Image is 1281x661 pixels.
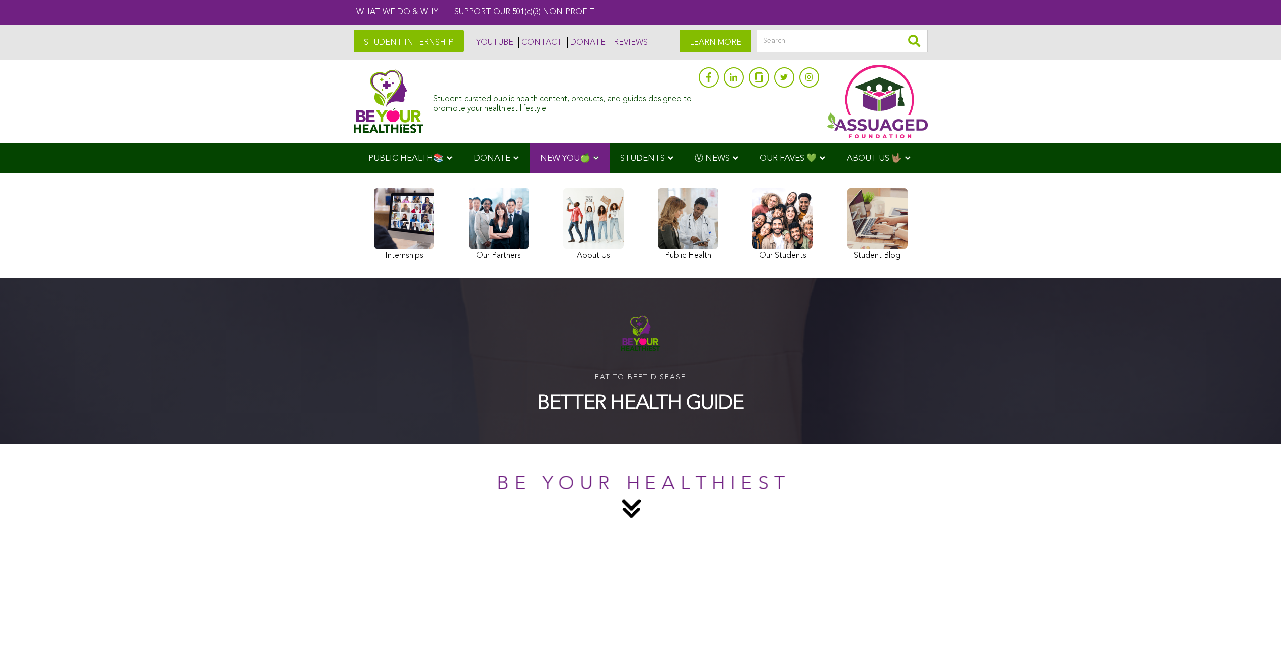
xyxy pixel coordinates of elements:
[757,30,928,52] input: Search
[439,474,842,524] img: BE YOUR HEALTHIEST ASSUAGED
[433,90,693,114] div: Student-curated public health content, products, and guides designed to promote your healthiest l...
[540,154,590,163] span: NEW YOU🍏
[474,37,513,48] a: YOUTUBE
[537,393,743,415] h1: BETTER HEALTH GUIDE
[827,65,928,138] img: Assuaged App
[755,72,762,82] img: glassdoor
[354,69,424,133] img: Assuaged
[354,143,928,173] div: Navigation Menu
[518,37,562,48] a: CONTACT
[354,30,464,52] a: STUDENT INTERNSHIP
[537,373,743,383] p: EAT TO BEET DISEASE
[611,37,648,48] a: REVIEWS
[567,37,606,48] a: DONATE
[1231,613,1281,661] iframe: Chat Widget
[368,154,444,163] span: PUBLIC HEALTH📚
[609,302,672,365] img: Assuaged-Be-Your-Healthiest
[847,154,902,163] span: ABOUT US 🤟🏽
[680,30,751,52] a: LEARN MORE
[695,154,730,163] span: Ⓥ NEWS
[620,154,665,163] span: STUDENTS
[474,154,510,163] span: DONATE
[760,154,817,163] span: OUR FAVES 💚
